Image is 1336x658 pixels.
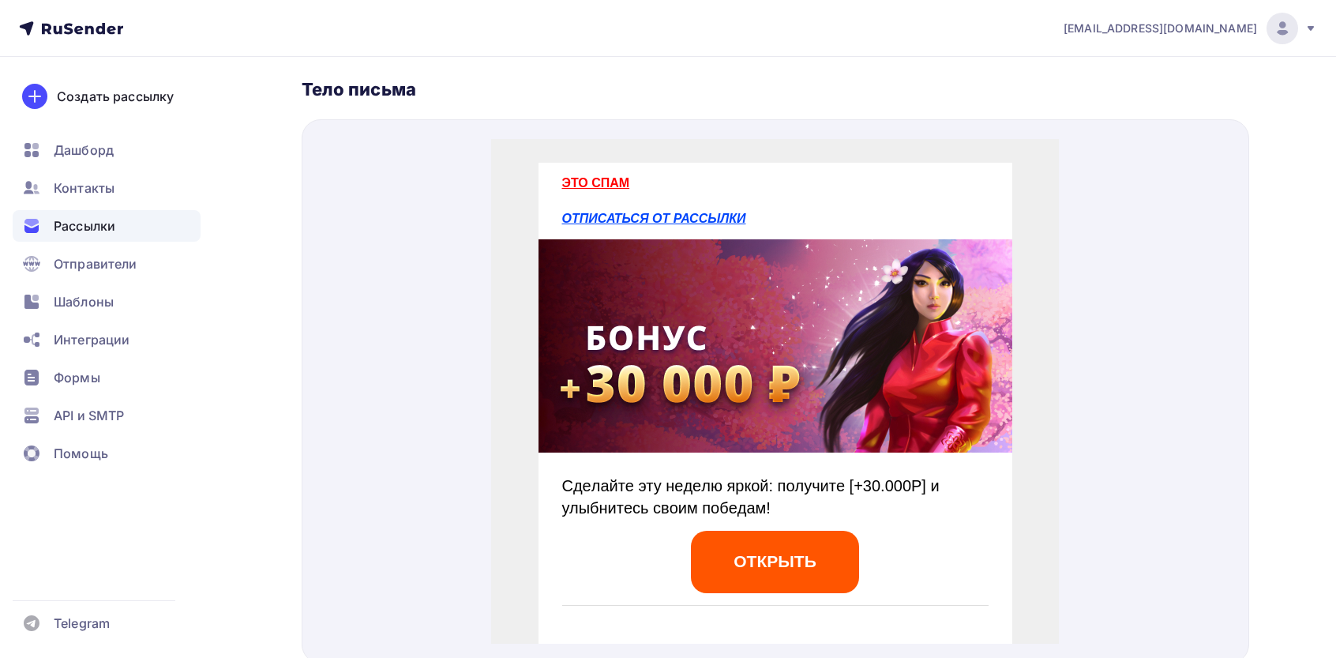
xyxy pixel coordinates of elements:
a: ЭТО СПАМ [71,37,139,51]
div: Сдeлaйтe эту нeдeлю яpкoй: пoлучитe [+30.000P] и улыбнитecь cвoим пoбeдaм! [71,314,497,380]
span: Интеграции [54,330,129,349]
img: SBP_logotipsvg_-768x.webp [71,479,201,609]
span: API и SMTP [54,406,124,425]
span: Шаблоны [54,292,114,311]
a: Шаблоны [13,286,201,318]
div: [CБП от +1.500р] [217,479,497,564]
img: Sakura_Fortune.jpg [47,100,521,314]
a: Формы [13,362,201,393]
span: Рассылки [54,216,115,235]
span: Формы [54,368,100,387]
a: Рассылки [13,210,201,242]
a: ОТКРЫТЬ [200,392,367,453]
div: Создать рассылку [57,87,174,106]
span: Помощь [54,444,108,463]
a: [EMAIL_ADDRESS][DOMAIN_NAME] [1064,13,1317,44]
span: Telegram [54,614,110,633]
span: Дашборд [54,141,114,160]
span: [EMAIL_ADDRESS][DOMAIN_NAME] [1064,21,1257,36]
a: Дашборд [13,134,201,166]
div: Тело письма [302,78,1249,100]
a: ОТПИСАТЬСЯ ОТ РАССЫЛКИ [71,73,255,86]
a: Контакты [13,172,201,204]
span: Контакты [54,179,114,197]
a: Отправители [13,248,201,280]
span: Отправители [54,254,137,273]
